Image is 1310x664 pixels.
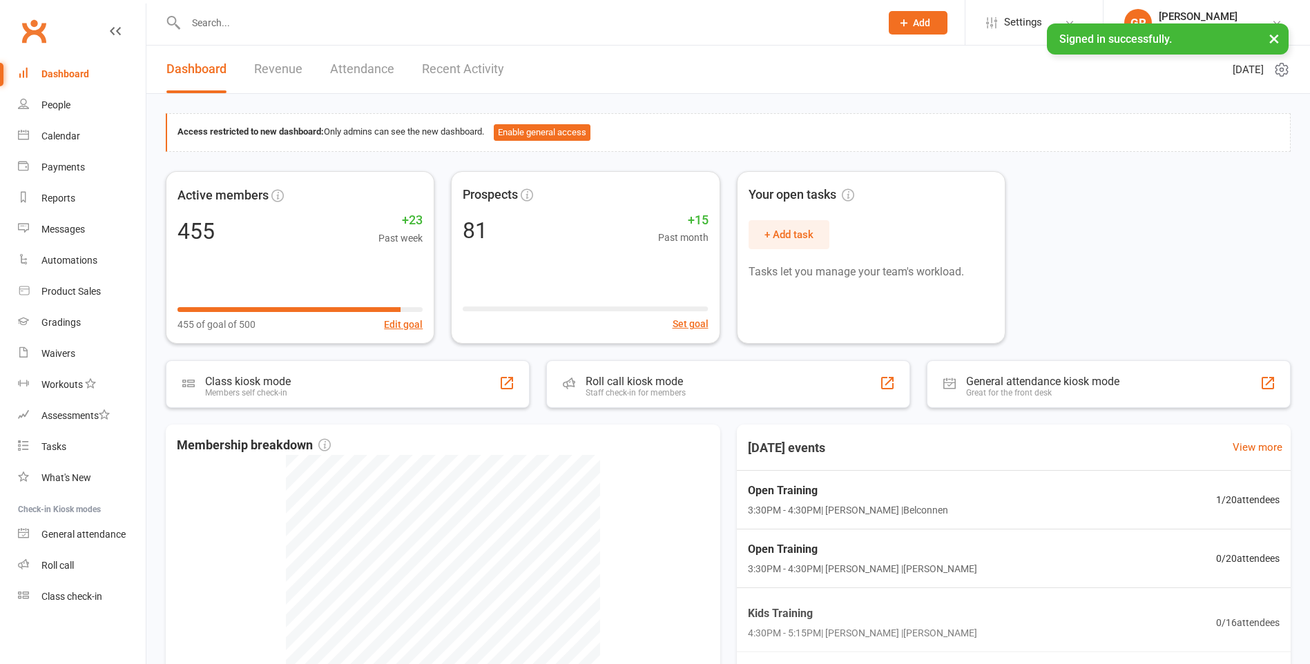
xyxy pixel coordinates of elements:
button: Set goal [673,316,709,331]
span: 3:30PM - 4:30PM | [PERSON_NAME] | [PERSON_NAME] [748,561,977,576]
h3: [DATE] events [737,436,836,460]
a: Payments [18,152,146,183]
a: Dashboard [166,46,227,93]
span: Open Training [748,540,977,558]
span: Membership breakdown [177,436,331,456]
span: 0 / 16 attendees [1216,615,1280,630]
div: Payments [41,162,85,173]
div: Great for the front desk [966,388,1119,398]
div: [PERSON_NAME] [1159,10,1237,23]
a: People [18,90,146,121]
a: Attendance [330,46,394,93]
span: Settings [1004,7,1042,38]
div: Roll call kiosk mode [586,375,686,388]
span: 3:30PM - 4:30PM | [PERSON_NAME] | Belconnen [748,502,948,518]
a: What's New [18,462,146,494]
div: Members self check-in [205,388,291,398]
div: Staff check-in for members [586,388,686,398]
span: 0 / 20 attendees [1216,551,1280,566]
a: Gradings [18,307,146,338]
div: General attendance [41,529,126,540]
a: Messages [18,214,146,245]
div: Class check-in [41,591,102,602]
input: Search... [182,13,871,32]
button: Edit goal [384,316,423,331]
span: 4:30PM - 5:15PM | [PERSON_NAME] | [PERSON_NAME] [748,625,977,641]
p: Tasks let you manage your team's workload. [749,263,994,281]
a: Revenue [254,46,302,93]
div: Reports [41,193,75,204]
a: Roll call [18,550,146,581]
div: Waivers [41,348,75,359]
div: General attendance kiosk mode [966,375,1119,388]
div: Automations [41,255,97,266]
div: Roll call [41,560,74,571]
a: Automations [18,245,146,276]
div: Messages [41,224,85,235]
div: Calendar [41,130,80,141]
button: × [1262,23,1287,53]
a: Waivers [18,338,146,369]
a: Clubworx [17,14,51,48]
a: Assessments [18,400,146,431]
div: GR [1124,9,1152,37]
a: Calendar [18,121,146,152]
div: Gradings [41,317,81,328]
span: +23 [378,210,423,230]
a: View more [1233,439,1282,456]
div: 455 [177,219,215,242]
button: + Add task [749,220,829,249]
div: Dashboard [41,68,89,79]
span: Past month [658,230,709,245]
a: Reports [18,183,146,214]
span: 1 / 20 attendees [1216,492,1280,507]
span: 455 of goal of 500 [177,316,256,331]
div: Chopper's Gym [1159,23,1237,35]
a: Product Sales [18,276,146,307]
div: Product Sales [41,286,101,297]
span: +15 [658,211,709,231]
div: Tasks [41,441,66,452]
button: Add [889,11,947,35]
span: Open Training [748,482,948,500]
div: What's New [41,472,91,483]
span: Past week [378,230,423,245]
span: Add [913,17,930,28]
span: Signed in successfully. [1059,32,1172,46]
a: Workouts [18,369,146,400]
div: Assessments [41,410,110,421]
span: [DATE] [1233,61,1264,78]
span: Your open tasks [749,185,854,205]
span: Active members [177,185,269,205]
div: 81 [463,219,488,242]
a: Recent Activity [422,46,504,93]
strong: Access restricted to new dashboard: [177,126,324,137]
div: Class kiosk mode [205,375,291,388]
span: Kids Training [748,605,977,623]
button: Enable general access [494,124,590,141]
a: Dashboard [18,59,146,90]
a: Tasks [18,431,146,462]
div: Only admins can see the new dashboard. [177,124,1280,141]
div: Workouts [41,379,83,390]
a: Class kiosk mode [18,581,146,612]
a: General attendance kiosk mode [18,519,146,550]
span: Prospects [463,185,518,205]
div: People [41,99,70,110]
